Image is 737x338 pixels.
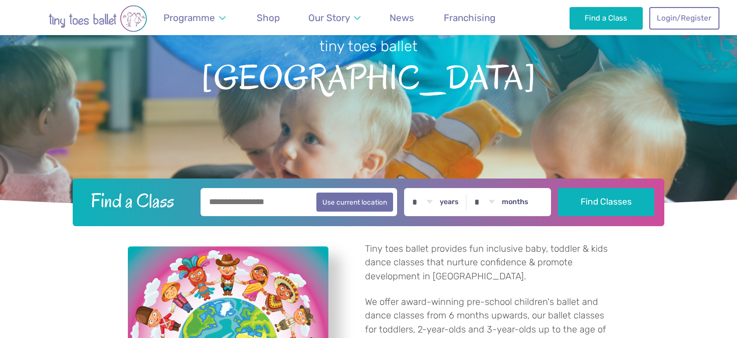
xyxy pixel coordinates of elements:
a: Find a Class [570,7,643,29]
span: Our Story [308,12,350,24]
a: News [385,6,419,30]
a: Programme [158,6,230,30]
span: Shop [257,12,280,24]
span: Programme [163,12,215,24]
label: years [440,198,459,207]
img: tiny toes ballet [18,5,178,32]
h2: Find a Class [83,188,194,213]
span: [GEOGRAPHIC_DATA] [18,56,719,97]
button: Use current location [316,193,393,212]
p: Tiny toes ballet provides fun inclusive baby, toddler & kids dance classes that nurture confidenc... [365,242,609,284]
a: Our Story [304,6,365,30]
button: Find Classes [558,188,655,216]
span: Franchising [444,12,495,24]
label: months [502,198,528,207]
a: Franchising [439,6,500,30]
a: Login/Register [649,7,719,29]
span: News [390,12,414,24]
small: tiny toes ballet [319,38,418,55]
a: Shop [252,6,284,30]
